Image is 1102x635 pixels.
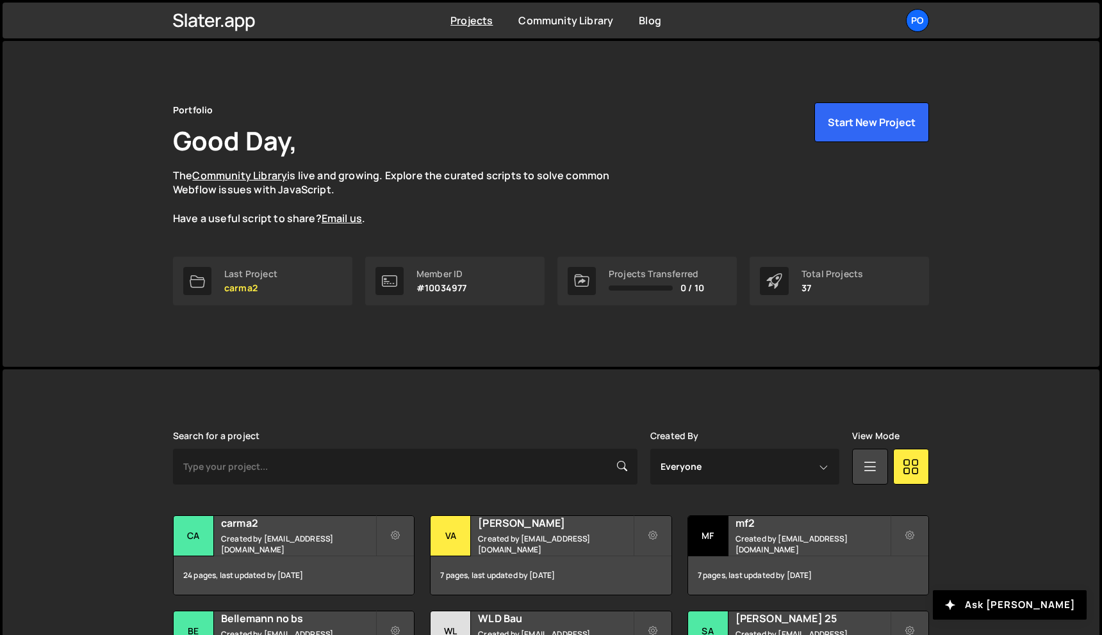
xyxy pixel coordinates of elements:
h2: Bellemann no bs [221,611,375,625]
a: Va [PERSON_NAME] Created by [EMAIL_ADDRESS][DOMAIN_NAME] 7 pages, last updated by [DATE] [430,515,671,595]
label: View Mode [852,431,900,441]
div: 7 pages, last updated by [DATE] [431,556,671,595]
div: Total Projects [802,269,863,279]
div: Member ID [416,269,466,279]
a: mf mf2 Created by [EMAIL_ADDRESS][DOMAIN_NAME] 7 pages, last updated by [DATE] [687,515,929,595]
a: Email us [322,211,362,225]
div: mf [688,516,728,556]
button: Start New Project [814,102,929,142]
div: Projects Transferred [609,269,704,279]
div: Portfolio [173,102,213,118]
p: carma2 [224,283,277,293]
a: Last Project carma2 [173,257,352,305]
small: Created by [EMAIL_ADDRESS][DOMAIN_NAME] [478,533,632,555]
input: Type your project... [173,449,637,485]
h2: carma2 [221,516,375,530]
label: Search for a project [173,431,259,441]
div: Last Project [224,269,277,279]
a: Community Library [192,168,287,182]
p: #10034977 [416,283,466,293]
button: Ask [PERSON_NAME] [933,590,1087,620]
span: 0 / 10 [680,283,704,293]
a: Blog [639,13,661,28]
p: The is live and growing. Explore the curated scripts to solve common Webflow issues with JavaScri... [173,168,634,226]
h1: Good Day, [173,123,297,158]
small: Created by [EMAIL_ADDRESS][DOMAIN_NAME] [736,533,890,555]
div: ca [174,516,214,556]
a: Projects [450,13,493,28]
div: 7 pages, last updated by [DATE] [688,556,928,595]
h2: mf2 [736,516,890,530]
label: Created By [650,431,699,441]
h2: WLD Bau [478,611,632,625]
h2: [PERSON_NAME] 25 [736,611,890,625]
a: Po [906,9,929,32]
a: Community Library [518,13,613,28]
h2: [PERSON_NAME] [478,516,632,530]
div: Va [431,516,471,556]
a: ca carma2 Created by [EMAIL_ADDRESS][DOMAIN_NAME] 24 pages, last updated by [DATE] [173,515,415,595]
p: 37 [802,283,863,293]
small: Created by [EMAIL_ADDRESS][DOMAIN_NAME] [221,533,375,555]
div: 24 pages, last updated by [DATE] [174,556,414,595]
